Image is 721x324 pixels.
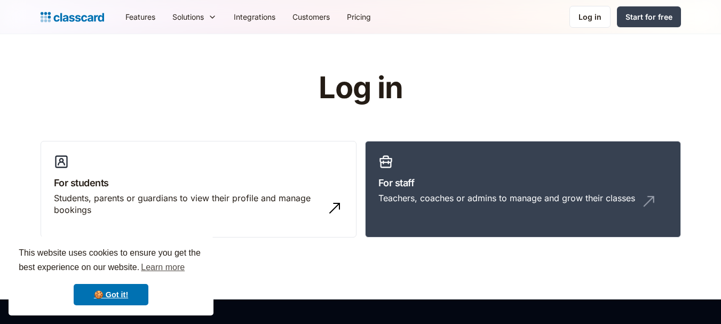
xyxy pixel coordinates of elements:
a: Pricing [338,5,379,29]
a: home [41,10,104,25]
h1: Log in [191,72,530,105]
a: For staffTeachers, coaches or admins to manage and grow their classes [365,141,681,238]
div: Solutions [164,5,225,29]
div: Students, parents or guardians to view their profile and manage bookings [54,192,322,216]
span: This website uses cookies to ensure you get the best experience on our website. [19,247,203,275]
a: For studentsStudents, parents or guardians to view their profile and manage bookings [41,141,356,238]
div: Start for free [625,11,672,22]
h3: For staff [378,176,668,190]
a: Integrations [225,5,284,29]
a: Start for free [617,6,681,27]
h3: For students [54,176,343,190]
div: Log in [579,11,601,22]
a: Features [117,5,164,29]
div: Solutions [172,11,204,22]
div: cookieconsent [9,236,213,315]
a: Log in [569,6,611,28]
a: learn more about cookies [139,259,186,275]
a: Customers [284,5,338,29]
div: Teachers, coaches or admins to manage and grow their classes [378,192,635,204]
a: dismiss cookie message [74,284,148,305]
